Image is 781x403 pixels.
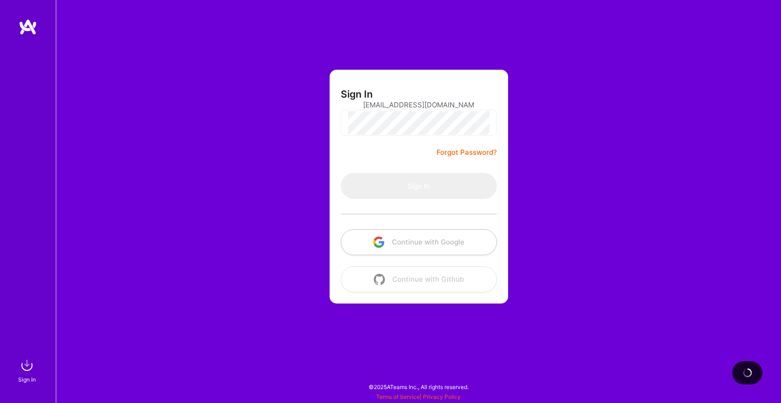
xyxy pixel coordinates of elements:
[19,19,37,35] img: logo
[341,229,497,255] button: Continue with Google
[20,356,36,384] a: sign inSign In
[423,393,461,400] a: Privacy Policy
[376,393,420,400] a: Terms of Service
[363,93,475,117] input: Email...
[341,88,373,100] h3: Sign In
[374,274,385,285] img: icon
[56,375,781,398] div: © 2025 ATeams Inc., All rights reserved.
[18,356,36,375] img: sign in
[373,237,384,248] img: icon
[743,368,752,377] img: loading
[376,393,461,400] span: |
[341,173,497,199] button: Sign In
[437,147,497,158] a: Forgot Password?
[341,266,497,292] button: Continue with Github
[18,375,36,384] div: Sign In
